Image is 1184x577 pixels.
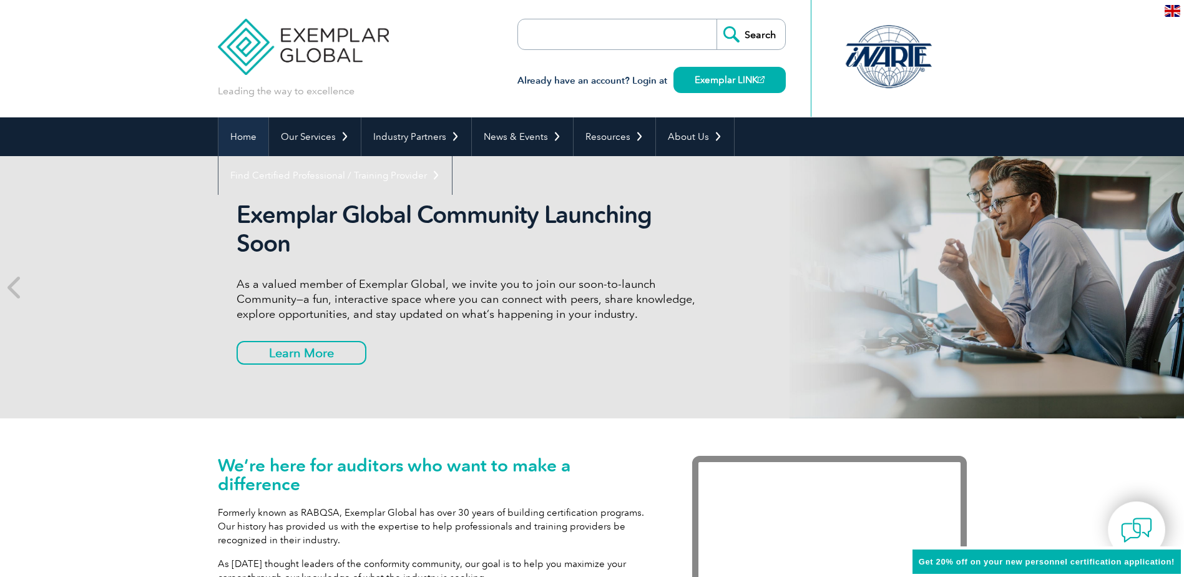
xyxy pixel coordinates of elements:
[1165,5,1180,17] img: en
[237,341,366,365] a: Learn More
[472,117,573,156] a: News & Events
[758,76,765,83] img: open_square.png
[717,19,785,49] input: Search
[237,200,705,258] h2: Exemplar Global Community Launching Soon
[919,557,1175,566] span: Get 20% off on your new personnel certification application!
[1121,515,1152,546] img: contact-chat.png
[218,506,655,547] p: Formerly known as RABQSA, Exemplar Global has over 30 years of building certification programs. O...
[673,67,786,93] a: Exemplar LINK
[574,117,655,156] a: Resources
[218,456,655,493] h1: We’re here for auditors who want to make a difference
[237,277,705,322] p: As a valued member of Exemplar Global, we invite you to join our soon-to-launch Community—a fun, ...
[218,156,452,195] a: Find Certified Professional / Training Provider
[269,117,361,156] a: Our Services
[361,117,471,156] a: Industry Partners
[218,117,268,156] a: Home
[517,73,786,89] h3: Already have an account? Login at
[218,84,355,98] p: Leading the way to excellence
[656,117,734,156] a: About Us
